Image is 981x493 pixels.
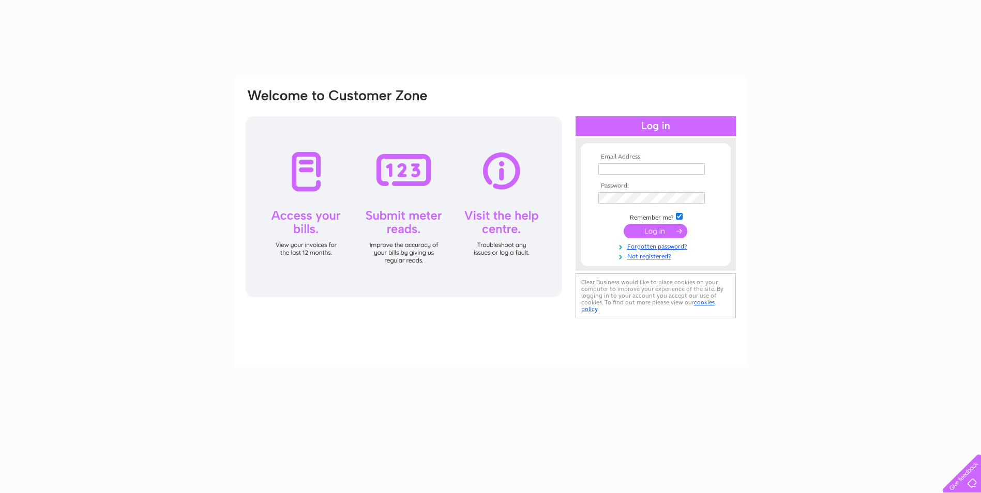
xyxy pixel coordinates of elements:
[598,241,716,251] a: Forgotten password?
[596,153,716,161] th: Email Address:
[576,273,736,318] div: Clear Business would like to place cookies on your computer to improve your experience of the sit...
[598,251,716,260] a: Not registered?
[596,211,716,222] td: Remember me?
[596,182,716,190] th: Password:
[624,224,687,238] input: Submit
[581,299,715,313] a: cookies policy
